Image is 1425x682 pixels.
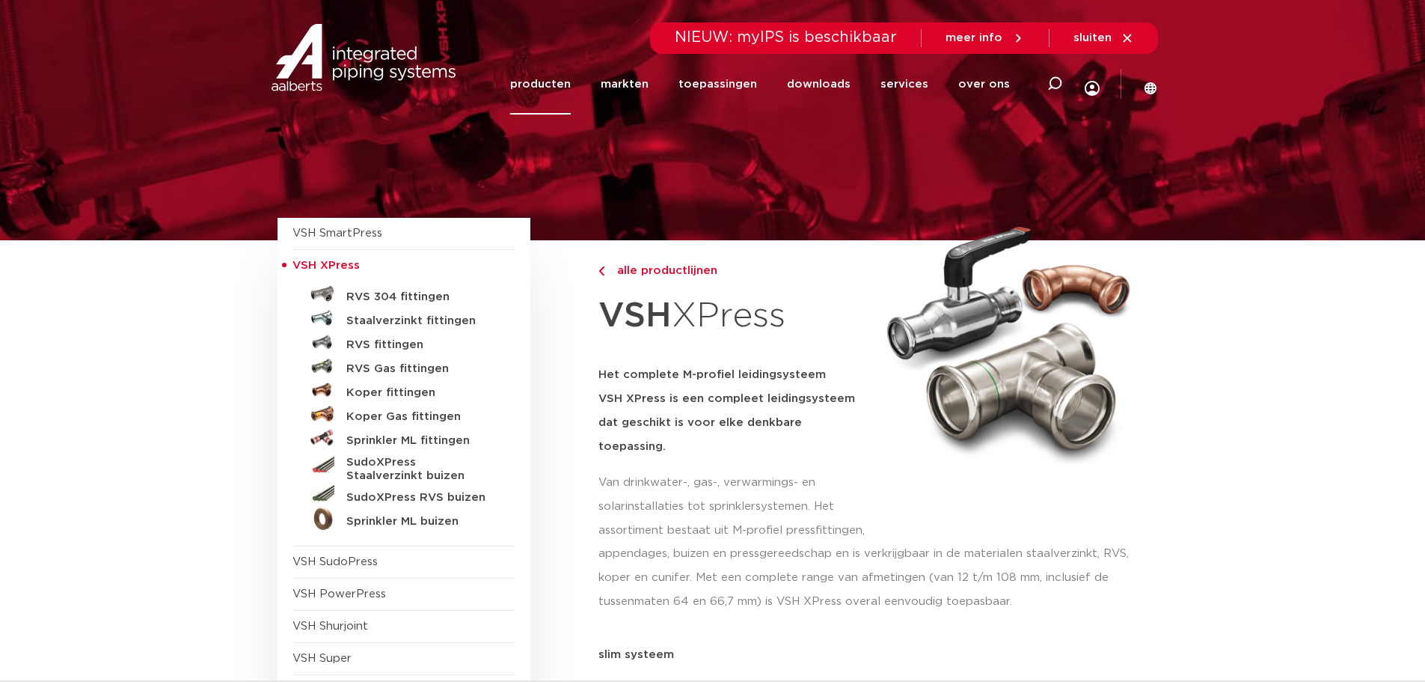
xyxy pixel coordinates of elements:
nav: Menu [510,54,1010,115]
a: producten [510,54,571,115]
p: Van drinkwater-, gas-, verwarmings- en solarinstallaties tot sprinklersystemen. Het assortiment b... [598,471,869,543]
h5: RVS 304 fittingen [346,290,494,304]
a: Sprinkler ML fittingen [292,426,515,450]
h5: Sprinkler ML buizen [346,515,494,529]
img: chevron-right.svg [598,267,604,276]
p: appendages, buizen en pressgereedschap en is verkrijgbaar in de materialen staalverzinkt, RVS, ko... [598,542,1148,614]
a: over ons [958,54,1010,115]
span: meer info [946,32,1002,43]
h5: Koper fittingen [346,386,494,400]
a: Koper Gas fittingen [292,402,515,426]
a: Staalverzinkt fittingen [292,306,515,330]
span: alle productlijnen [608,265,717,276]
a: alle productlijnen [598,262,869,280]
a: Koper fittingen [292,378,515,402]
h5: SudoXPress RVS buizen [346,491,494,505]
a: sluiten [1073,31,1134,45]
h5: Het complete M-profiel leidingsysteem VSH XPress is een compleet leidingsysteem dat geschikt is v... [598,363,869,459]
h5: RVS Gas fittingen [346,362,494,376]
h5: RVS fittingen [346,338,494,352]
span: sluiten [1073,32,1112,43]
strong: VSH [598,299,672,333]
a: SudoXPress Staalverzinkt buizen [292,450,515,483]
h5: Sprinkler ML fittingen [346,434,494,448]
h1: XPress [598,287,869,345]
a: meer info [946,31,1025,45]
a: VSH SmartPress [292,228,382,239]
a: RVS 304 fittingen [292,282,515,306]
a: RVS fittingen [292,330,515,354]
a: services [880,54,928,115]
a: SudoXPress RVS buizen [292,483,515,507]
a: RVS Gas fittingen [292,354,515,378]
a: markten [601,54,649,115]
a: Sprinkler ML buizen [292,507,515,531]
a: downloads [787,54,851,115]
div: my IPS [1085,49,1100,119]
h5: Staalverzinkt fittingen [346,314,494,328]
a: VSH Super [292,653,352,664]
a: VSH Shurjoint [292,621,368,632]
h5: Koper Gas fittingen [346,410,494,424]
a: VSH PowerPress [292,588,386,600]
p: slim systeem [598,649,1148,660]
span: NIEUW: myIPS is beschikbaar [675,30,897,45]
span: VSH XPress [292,260,360,271]
h5: SudoXPress Staalverzinkt buizen [346,456,494,483]
a: VSH SudoPress [292,556,378,567]
a: toepassingen [678,54,757,115]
